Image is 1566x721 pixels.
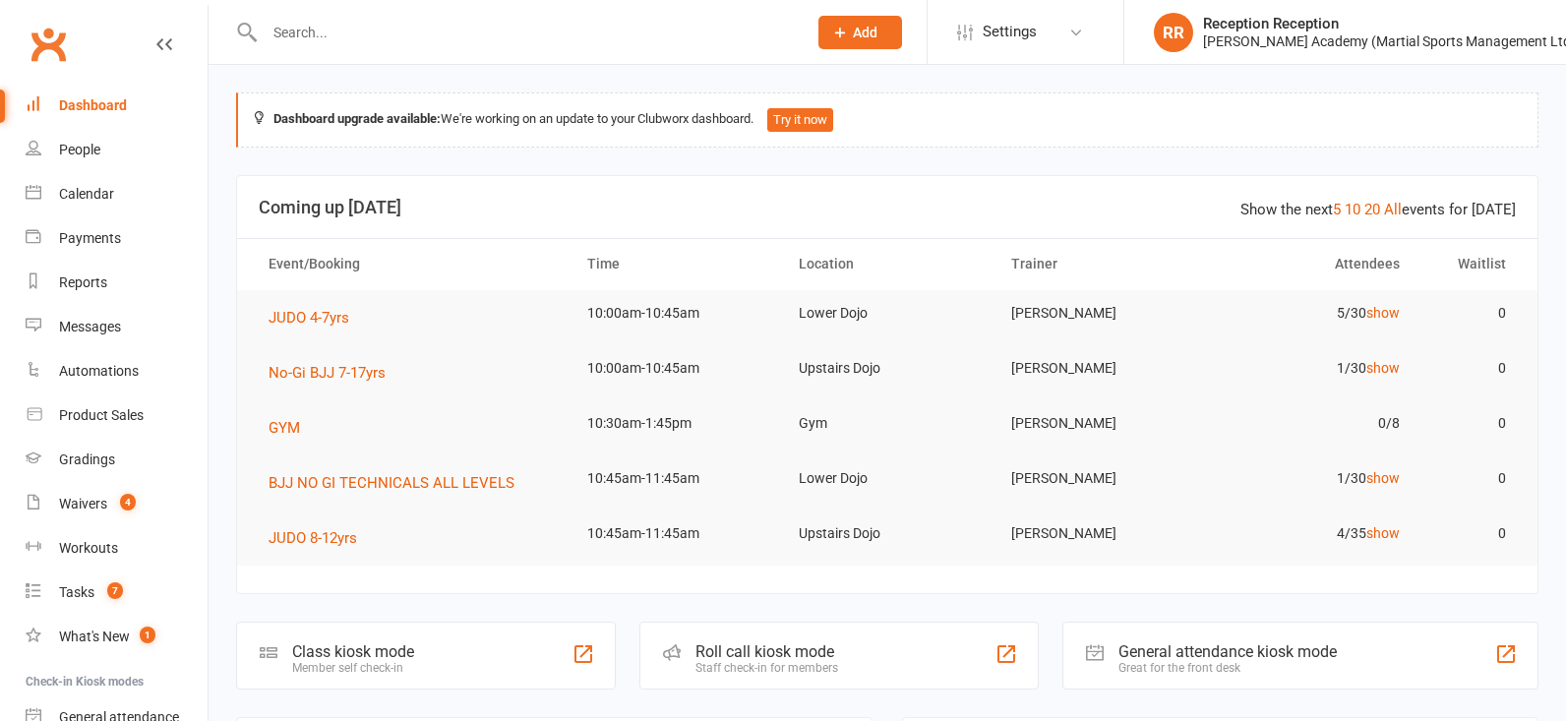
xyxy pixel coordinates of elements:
[853,25,877,40] span: Add
[292,661,414,675] div: Member self check-in
[781,239,994,289] th: Location
[26,172,208,216] a: Calendar
[1417,290,1524,336] td: 0
[59,186,114,202] div: Calendar
[1384,201,1402,218] a: All
[59,629,130,644] div: What's New
[26,393,208,438] a: Product Sales
[269,364,386,382] span: No-Gi BJJ 7-17yrs
[994,239,1206,289] th: Trainer
[1417,511,1524,557] td: 0
[26,128,208,172] a: People
[269,419,300,437] span: GYM
[1417,239,1524,289] th: Waitlist
[269,306,363,330] button: JUDO 4-7yrs
[59,230,121,246] div: Payments
[59,540,118,556] div: Workouts
[120,494,136,511] span: 4
[1205,239,1417,289] th: Attendees
[781,345,994,391] td: Upstairs Dojo
[273,111,441,126] strong: Dashboard upgrade available:
[26,216,208,261] a: Payments
[269,309,349,327] span: JUDO 4-7yrs
[1205,455,1417,502] td: 1/30
[695,661,838,675] div: Staff check-in for members
[26,305,208,349] a: Messages
[59,97,127,113] div: Dashboard
[1118,661,1337,675] div: Great for the front desk
[26,571,208,615] a: Tasks 7
[781,290,994,336] td: Lower Dojo
[1205,400,1417,447] td: 0/8
[1417,400,1524,447] td: 0
[1366,525,1400,541] a: show
[269,416,314,440] button: GYM
[59,584,94,600] div: Tasks
[1205,345,1417,391] td: 1/30
[983,10,1037,54] span: Settings
[259,198,1516,217] h3: Coming up [DATE]
[26,482,208,526] a: Waivers 4
[292,642,414,661] div: Class kiosk mode
[26,526,208,571] a: Workouts
[140,627,155,643] span: 1
[26,84,208,128] a: Dashboard
[59,142,100,157] div: People
[26,349,208,393] a: Automations
[26,438,208,482] a: Gradings
[26,261,208,305] a: Reports
[269,529,357,547] span: JUDO 8-12yrs
[26,615,208,659] a: What's New1
[269,471,528,495] button: BJJ NO GI TECHNICALS ALL LEVELS
[59,496,107,511] div: Waivers
[236,92,1538,148] div: We're working on an update to your Clubworx dashboard.
[570,239,782,289] th: Time
[570,345,782,391] td: 10:00am-10:45am
[570,511,782,557] td: 10:45am-11:45am
[570,290,782,336] td: 10:00am-10:45am
[994,400,1206,447] td: [PERSON_NAME]
[695,642,838,661] div: Roll call kiosk mode
[1333,201,1341,218] a: 5
[59,407,144,423] div: Product Sales
[251,239,570,289] th: Event/Booking
[1345,201,1360,218] a: 10
[59,451,115,467] div: Gradings
[781,511,994,557] td: Upstairs Dojo
[107,582,123,599] span: 7
[570,455,782,502] td: 10:45am-11:45am
[59,363,139,379] div: Automations
[24,20,73,69] a: Clubworx
[1240,198,1516,221] div: Show the next events for [DATE]
[269,526,371,550] button: JUDO 8-12yrs
[269,361,399,385] button: No-Gi BJJ 7-17yrs
[1205,511,1417,557] td: 4/35
[59,319,121,334] div: Messages
[1364,201,1380,218] a: 20
[818,16,902,49] button: Add
[1366,360,1400,376] a: show
[1417,455,1524,502] td: 0
[1366,305,1400,321] a: show
[994,345,1206,391] td: [PERSON_NAME]
[1366,470,1400,486] a: show
[259,19,793,46] input: Search...
[59,274,107,290] div: Reports
[994,290,1206,336] td: [PERSON_NAME]
[781,455,994,502] td: Lower Dojo
[994,455,1206,502] td: [PERSON_NAME]
[1205,290,1417,336] td: 5/30
[1154,13,1193,52] div: RR
[269,474,514,492] span: BJJ NO GI TECHNICALS ALL LEVELS
[994,511,1206,557] td: [PERSON_NAME]
[767,108,833,132] button: Try it now
[570,400,782,447] td: 10:30am-1:45pm
[1417,345,1524,391] td: 0
[781,400,994,447] td: Gym
[1118,642,1337,661] div: General attendance kiosk mode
